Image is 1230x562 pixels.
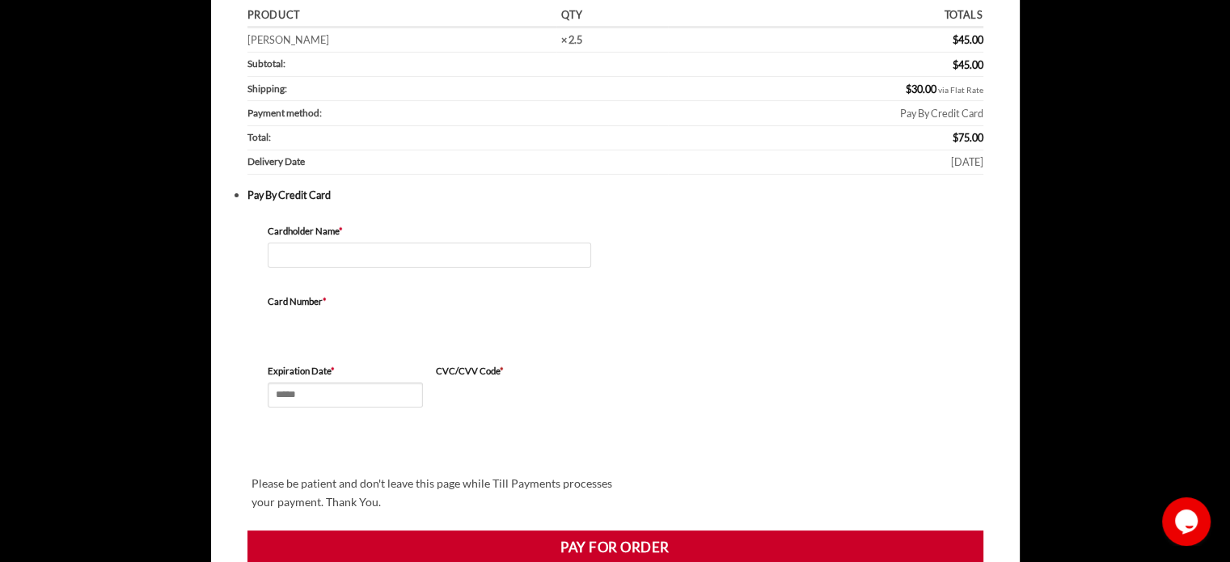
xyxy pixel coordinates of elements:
[953,58,983,71] bdi: 45.00
[906,82,911,95] span: $
[268,224,591,239] label: Cardholder Name
[268,294,591,309] label: Card Number
[906,82,936,95] bdi: 30.00
[1162,497,1214,546] iframe: chat widget
[247,101,668,125] th: Payment method:
[247,471,636,515] div: Please be patient and don't leave this page while Till Payments processes your payment. Thank You.
[339,226,343,236] abbr: required
[953,131,983,144] bdi: 75.00
[953,131,958,144] span: $
[938,85,983,95] small: via Flat Rate
[247,28,557,53] td: [PERSON_NAME]
[668,5,983,28] th: Totals
[953,58,958,71] span: $
[561,33,582,46] strong: × 2.5
[953,33,983,46] bdi: 45.00
[668,101,983,125] td: Pay By Credit Card
[247,188,331,201] label: Pay By Credit Card
[323,296,327,306] abbr: required
[247,53,668,77] th: Subtotal:
[247,150,668,175] th: Delivery Date
[247,77,668,101] th: Shipping:
[953,33,958,46] span: $
[556,5,668,28] th: Qty
[247,5,557,28] th: Product
[668,150,983,175] td: [DATE]
[247,126,668,150] th: Total:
